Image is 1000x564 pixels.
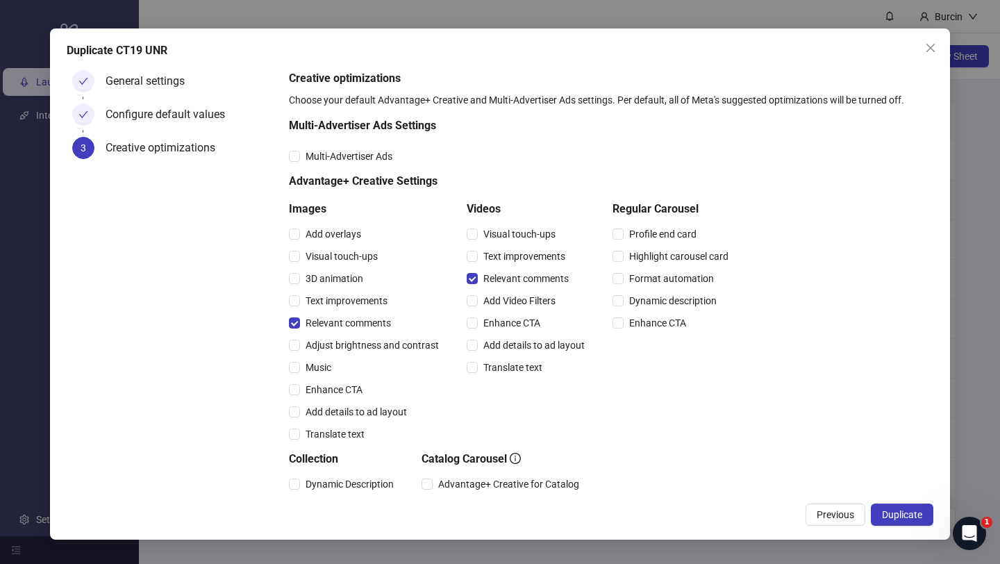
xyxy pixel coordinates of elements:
[289,92,928,108] div: Choose your default Advantage+ Creative and Multi-Advertiser Ads settings. Per default, all of Me...
[300,226,367,242] span: Add overlays
[612,201,734,217] h5: Regular Carousel
[624,315,692,331] span: Enhance CTA
[300,271,369,286] span: 3D animation
[289,70,928,87] h5: Creative optimizations
[300,338,444,353] span: Adjust brightness and contrast
[806,504,865,526] button: Previous
[478,271,574,286] span: Relevant comments
[624,293,722,308] span: Dynamic description
[67,42,933,59] div: Duplicate CT19 UNR
[289,117,734,134] h5: Multi-Advertiser Ads Settings
[106,70,196,92] div: General settings
[478,338,590,353] span: Add details to ad layout
[478,226,561,242] span: Visual touch-ups
[624,271,719,286] span: Format automation
[300,149,398,164] span: Multi-Advertiser Ads
[981,517,992,528] span: 1
[919,37,942,59] button: Close
[289,451,399,467] h5: Collection
[300,476,399,492] span: Dynamic Description
[106,137,226,159] div: Creative optimizations
[78,76,88,86] span: check
[300,249,383,264] span: Visual touch-ups
[624,249,734,264] span: Highlight carousel card
[478,293,561,308] span: Add Video Filters
[422,451,585,467] h5: Catalog Carousel
[300,315,397,331] span: Relevant comments
[300,382,368,397] span: Enhance CTA
[882,509,922,520] span: Duplicate
[289,173,734,190] h5: Advantage+ Creative Settings
[925,42,936,53] span: close
[433,476,585,492] span: Advantage+ Creative for Catalog
[81,142,86,154] span: 3
[953,517,986,550] iframe: Intercom live chat
[300,404,412,420] span: Add details to ad layout
[478,249,571,264] span: Text improvements
[817,509,854,520] span: Previous
[300,426,370,442] span: Translate text
[106,103,236,126] div: Configure default values
[289,201,444,217] h5: Images
[871,504,933,526] button: Duplicate
[510,453,521,464] span: info-circle
[624,226,702,242] span: Profile end card
[478,315,546,331] span: Enhance CTA
[78,110,88,119] span: check
[300,293,393,308] span: Text improvements
[300,360,337,375] span: Music
[478,360,548,375] span: Translate text
[467,201,590,217] h5: Videos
